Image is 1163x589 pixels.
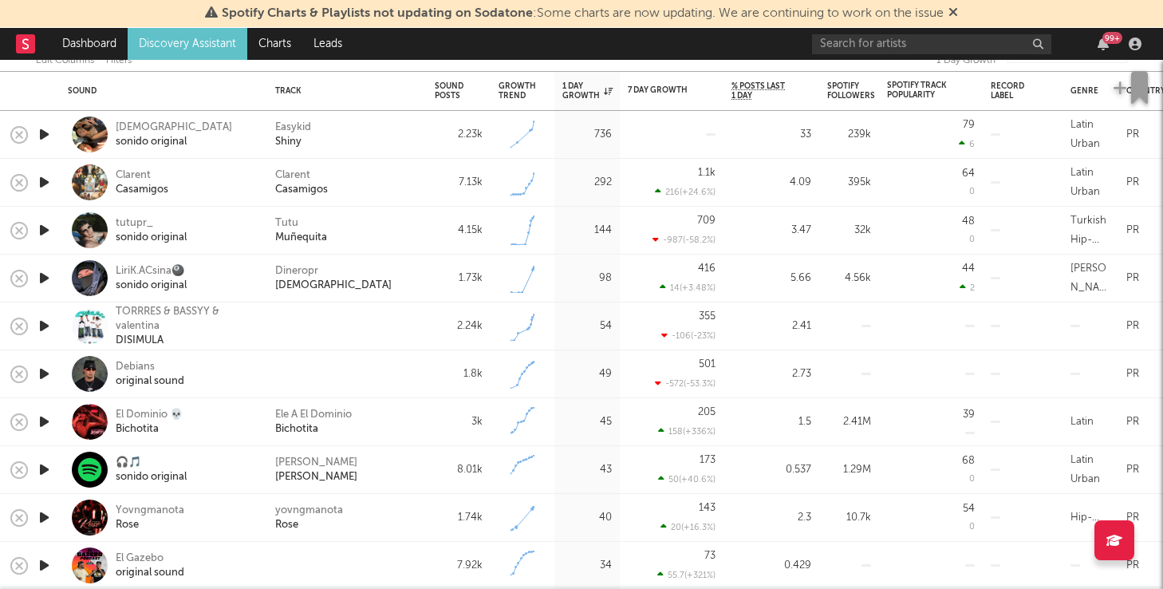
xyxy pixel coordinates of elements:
div: 7.13k [435,173,483,192]
div: 0 [969,188,975,196]
span: Dismiss [948,7,958,20]
a: Leads [302,28,353,60]
a: Dineropr [275,264,318,279]
div: 1.5 [731,413,811,432]
div: PR [1126,461,1139,480]
div: 416 [698,263,716,274]
div: Debians [116,360,184,374]
div: Ele A El Dominio [275,408,352,422]
div: 68 [962,456,975,466]
input: Search for artists [812,34,1051,54]
div: 54 [562,317,612,336]
div: 45 [562,413,612,432]
div: Rose [116,518,184,532]
div: Rose [275,518,298,532]
div: 🎧🎵 [116,456,187,470]
div: Sound Posts [435,81,463,101]
div: 43 [562,461,612,480]
div: 8.01k [435,461,483,480]
div: [PERSON_NAME] [1070,259,1110,298]
div: PR [1126,413,1139,432]
div: 0.429 [731,556,811,575]
a: Discovery Assistant [128,28,247,60]
div: Casamigos [275,183,328,197]
div: Spotify Followers [827,81,875,101]
div: 39 [963,409,975,420]
span: % Posts Last 1 Day [731,81,787,101]
a: Clarent [275,168,310,183]
a: [PERSON_NAME] [275,470,357,484]
div: original sound [116,374,184,389]
div: 50 ( +40.6 % ) [658,474,716,484]
div: 709 [697,215,716,226]
a: Bichotita [275,422,318,437]
div: 40 [562,508,612,528]
div: -572 ( -53.3 % ) [655,378,716,389]
a: Debiansoriginal sound [116,360,184,389]
div: 4.09 [731,173,811,192]
div: 73 [704,551,716,561]
div: Clarent [116,168,168,183]
div: Casamigos [116,183,168,197]
div: 736 [562,125,612,144]
div: Sound [68,86,251,96]
div: 4.15k [435,221,483,240]
a: [DEMOGRAPHIC_DATA] [275,279,392,293]
div: Latin [1070,413,1094,432]
div: tutupr_ [116,216,187,231]
a: LiriK.ACsina🎱sonido original [116,264,187,293]
div: Track [275,86,411,96]
div: 239k [827,125,871,144]
a: El Gazebooriginal sound [116,551,184,580]
div: Genre [1070,86,1098,96]
div: PR [1126,508,1139,528]
span: Spotify Charts & Playlists not updating on Sodatone [222,7,533,20]
div: Record Label [991,81,1031,101]
div: 5.66 [731,269,811,288]
div: PR [1126,365,1139,384]
a: tutupr_sonido original [116,216,187,245]
a: TORRRES & BASSYY & valentinaDISIMULA [116,305,255,348]
div: 79 [963,120,975,130]
div: Latin Urban [1070,164,1110,202]
div: 3.47 [731,221,811,240]
div: PR [1126,269,1139,288]
div: PR [1126,556,1139,575]
a: [PERSON_NAME] [275,456,357,470]
div: 14 ( +3.48 % ) [660,283,716,293]
div: sonido original [116,231,187,245]
div: 54 [963,504,975,514]
div: 173 [700,455,716,465]
div: PR [1126,173,1139,192]
div: 1.29M [827,461,871,480]
div: 2 [960,283,975,293]
div: 4.56k [827,269,871,288]
a: Easykid [275,121,311,135]
div: original sound [116,566,184,580]
div: 2.41 [731,317,811,336]
div: 1 Day Growth [562,81,613,101]
span: : Some charts are now updating. We are continuing to work on the issue [222,7,944,20]
div: 33 [731,125,811,144]
div: 55.7 ( +321 % ) [657,570,716,580]
div: sonido original [116,470,187,484]
div: El Gazebo [116,551,184,566]
div: 1.1k [698,168,716,178]
div: El Dominio 💀 [116,408,183,422]
a: [DEMOGRAPHIC_DATA]sonido original [116,121,232,149]
div: 2.24k [435,317,483,336]
div: Tutu [275,216,298,231]
div: 34 [562,556,612,575]
div: 49 [562,365,612,384]
a: Muñequita [275,231,327,245]
div: Edit Columns [36,51,94,70]
div: 7.92k [435,556,483,575]
div: 6 [959,139,975,149]
a: Shiny [275,135,302,149]
div: 2.3 [731,508,811,528]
